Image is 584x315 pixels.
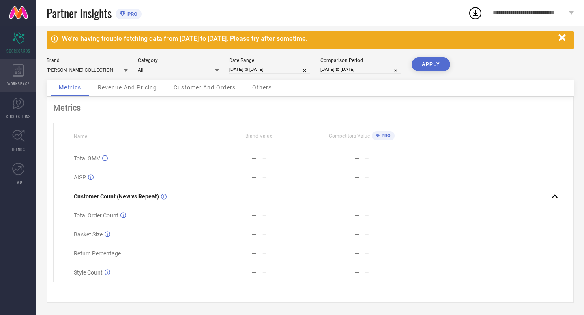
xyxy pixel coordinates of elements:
[320,57,401,63] div: Comparison Period
[74,155,100,162] span: Total GMV
[74,212,118,219] span: Total Order Count
[365,251,412,256] div: —
[262,213,310,218] div: —
[7,81,30,87] span: WORKSPACE
[74,231,103,238] span: Basket Size
[11,146,25,152] span: TRENDS
[354,250,359,257] div: —
[74,193,159,200] span: Customer Count (New vs Repeat)
[380,133,391,138] span: PRO
[252,231,256,238] div: —
[365,270,412,275] div: —
[59,84,81,91] span: Metrics
[174,84,236,91] span: Customer And Orders
[354,231,359,238] div: —
[329,133,370,139] span: Competitors Value
[262,251,310,256] div: —
[354,269,359,276] div: —
[365,213,412,218] div: —
[320,65,401,74] input: Select comparison period
[262,232,310,237] div: —
[53,103,567,113] div: Metrics
[6,113,31,119] span: SUGGESTIONS
[262,175,310,180] div: —
[365,175,412,180] div: —
[47,57,128,63] div: Brand
[74,134,87,139] span: Name
[252,155,256,162] div: —
[62,35,554,43] div: We're having trouble fetching data from [DATE] to [DATE]. Please try after sometime.
[229,57,310,63] div: Date Range
[252,212,256,219] div: —
[74,250,121,257] span: Return Percentage
[15,179,22,185] span: FWD
[6,48,30,54] span: SCORECARDS
[262,270,310,275] div: —
[125,11,137,17] span: PRO
[354,212,359,219] div: —
[229,65,310,74] input: Select date range
[252,84,272,91] span: Others
[468,6,483,20] div: Open download list
[47,5,112,21] span: Partner Insights
[98,84,157,91] span: Revenue And Pricing
[74,174,86,181] span: AISP
[412,57,450,71] button: APPLY
[74,269,103,276] span: Style Count
[245,133,272,139] span: Brand Value
[354,174,359,181] div: —
[252,250,256,257] div: —
[252,269,256,276] div: —
[365,155,412,161] div: —
[354,155,359,162] div: —
[252,174,256,181] div: —
[262,155,310,161] div: —
[365,232,412,237] div: —
[138,57,219,63] div: Category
